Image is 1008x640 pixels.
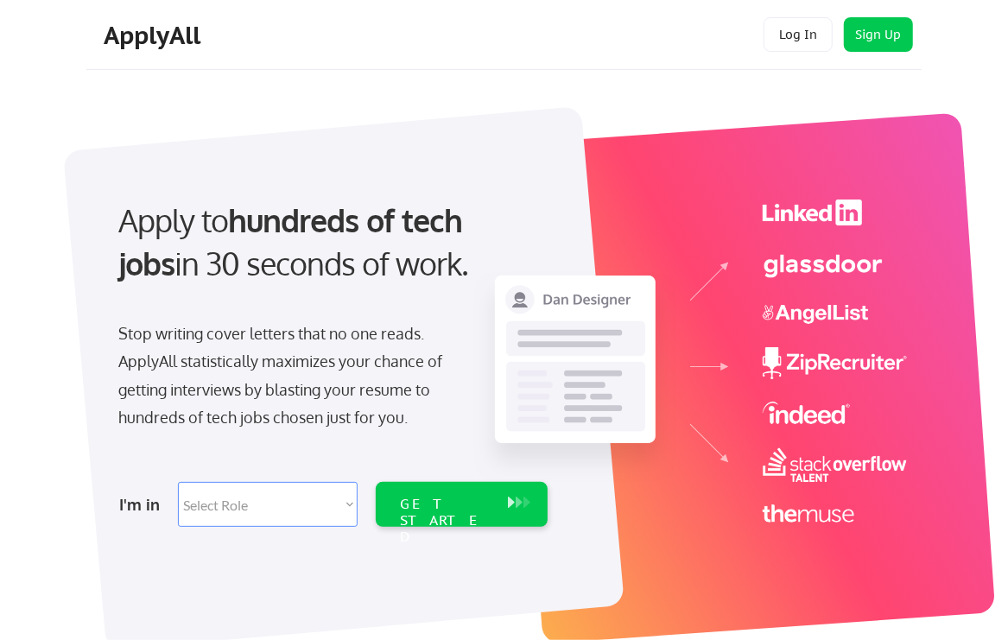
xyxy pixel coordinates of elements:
[118,199,528,286] div: Apply to in 30 seconds of work.
[400,496,491,546] div: GET STARTED
[104,21,206,50] div: ApplyAll
[764,17,833,52] button: Log In
[119,491,168,518] div: I'm in
[844,17,913,52] button: Sign Up
[118,320,459,432] div: Stop writing cover letters that no one reads. ApplyAll statistically maximizes your chance of get...
[118,200,470,282] strong: hundreds of tech jobs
